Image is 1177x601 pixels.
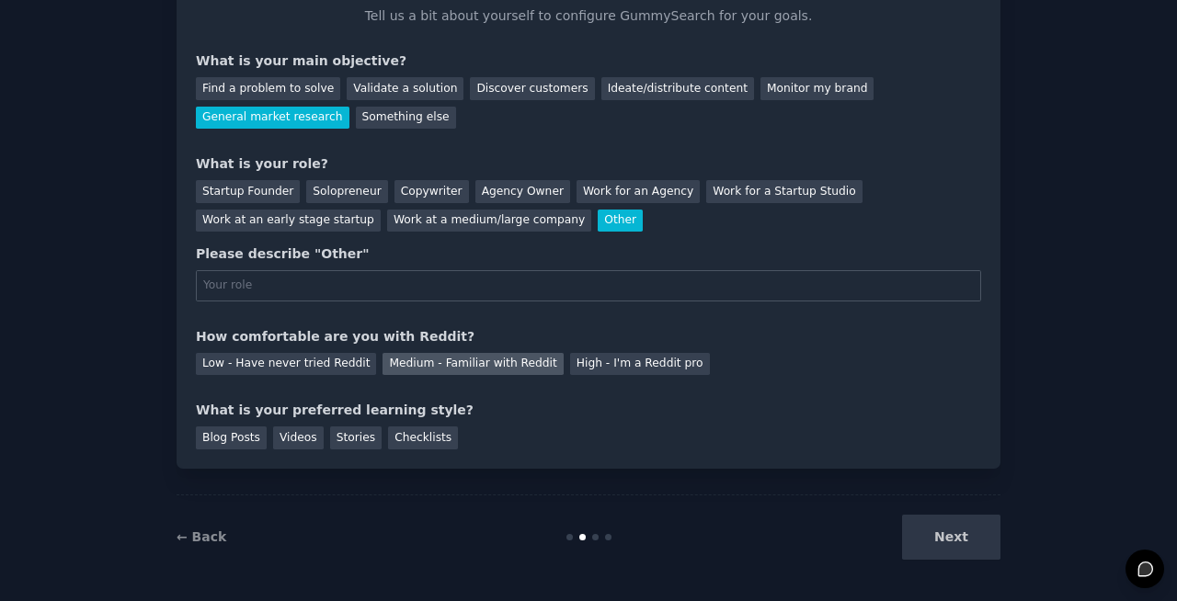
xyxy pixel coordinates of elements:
div: Validate a solution [347,77,463,100]
a: ← Back [177,529,226,544]
div: Startup Founder [196,180,300,203]
input: Your role [196,270,981,301]
div: How comfortable are you with Reddit? [196,327,981,346]
div: What is your role? [196,154,981,174]
div: Low - Have never tried Reddit [196,353,376,376]
div: Ideate/distribute content [601,77,754,100]
div: Work at a medium/large company [387,210,591,232]
div: Please describe "Other" [196,244,981,264]
div: Something else [356,107,456,130]
div: Checklists [388,426,458,449]
div: Discover customers [470,77,594,100]
div: Agency Owner [475,180,570,203]
div: General market research [196,107,349,130]
div: Find a problem to solve [196,77,340,100]
div: High - I'm a Reddit pro [570,353,710,376]
div: Work for an Agency [577,180,700,203]
div: Work for a Startup Studio [706,180,862,203]
div: What is your preferred learning style? [196,401,981,420]
div: Copywriter [394,180,469,203]
div: Stories [330,426,382,449]
div: Other [598,210,643,232]
div: Monitor my brand [760,77,874,100]
div: Solopreneur [306,180,387,203]
div: Blog Posts [196,426,267,449]
div: Work at an early stage startup [196,210,381,232]
div: Videos [273,426,324,449]
p: Tell us a bit about yourself to configure GummySearch for your goals. [357,6,820,26]
div: Medium - Familiar with Reddit [383,353,563,376]
div: What is your main objective? [196,51,981,71]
